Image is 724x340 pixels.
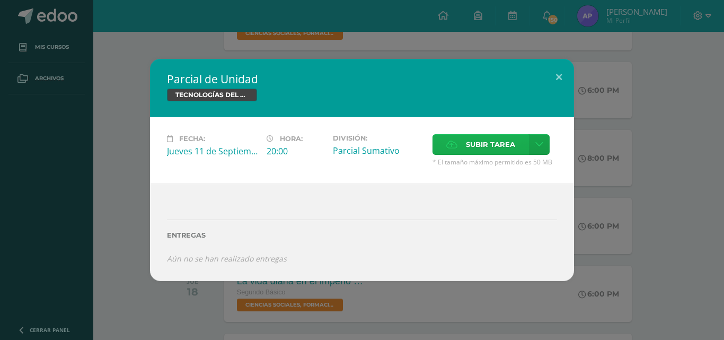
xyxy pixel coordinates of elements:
i: Aún no se han realizado entregas [167,254,287,264]
span: * El tamaño máximo permitido es 50 MB [432,158,557,167]
div: Jueves 11 de Septiembre [167,145,258,157]
button: Close (Esc) [544,59,574,95]
span: Fecha: [179,135,205,143]
label: Entregas [167,231,557,239]
span: Subir tarea [466,135,515,154]
div: Parcial Sumativo [333,145,424,156]
label: División: [333,134,424,142]
span: Hora: [280,135,303,143]
div: 20:00 [267,145,324,157]
span: TECNOLOGÍAS DEL APRENDIZAJE Y LA COMUNICACIÓN [167,89,257,101]
h2: Parcial de Unidad [167,72,557,86]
